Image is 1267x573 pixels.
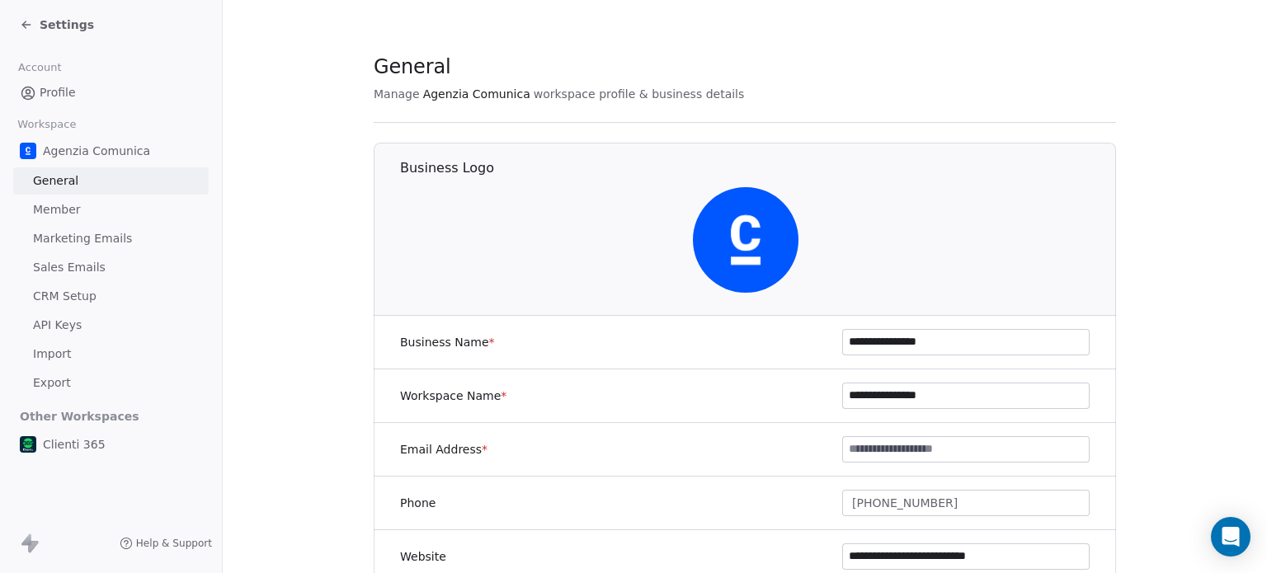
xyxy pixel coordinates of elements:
span: CRM Setup [33,288,97,305]
span: Import [33,345,71,363]
a: Export [13,369,209,397]
a: CRM Setup [13,283,209,310]
span: Settings [40,16,94,33]
img: agenzia-comunica-profilo-FB.png [20,143,36,159]
span: Clienti 365 [43,436,106,453]
span: Account [11,55,68,80]
label: Email Address [400,441,487,458]
span: Export [33,374,71,392]
span: Agenzia Comunica [43,143,150,159]
span: Profile [40,84,76,101]
span: Member [33,201,81,218]
label: Phone [400,495,436,511]
h1: Business Logo [400,159,1117,177]
a: Profile [13,79,209,106]
a: Marketing Emails [13,225,209,252]
a: Help & Support [120,537,212,550]
a: Import [13,341,209,368]
img: agenzia-comunica-profilo-FB.png [693,187,798,293]
div: Open Intercom Messenger [1211,517,1251,557]
span: Workspace [11,112,83,137]
span: Agenzia Comunica [423,86,530,102]
a: Sales Emails [13,254,209,281]
label: Business Name [400,334,495,350]
span: Sales Emails [33,259,106,276]
span: General [374,54,451,79]
img: clienti365-logo-quadrato-negativo.png [20,436,36,453]
label: Workspace Name [400,387,506,404]
a: API Keys [13,312,209,339]
span: Other Workspaces [13,403,146,430]
span: API Keys [33,317,82,334]
a: Member [13,196,209,223]
span: workspace profile & business details [534,86,745,102]
span: Help & Support [136,537,212,550]
a: Settings [20,16,94,33]
span: General [33,172,78,190]
span: Marketing Emails [33,230,132,247]
label: Website [400,548,446,565]
span: Manage [374,86,420,102]
span: [PHONE_NUMBER] [852,495,958,512]
button: [PHONE_NUMBER] [842,490,1090,516]
a: General [13,167,209,195]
